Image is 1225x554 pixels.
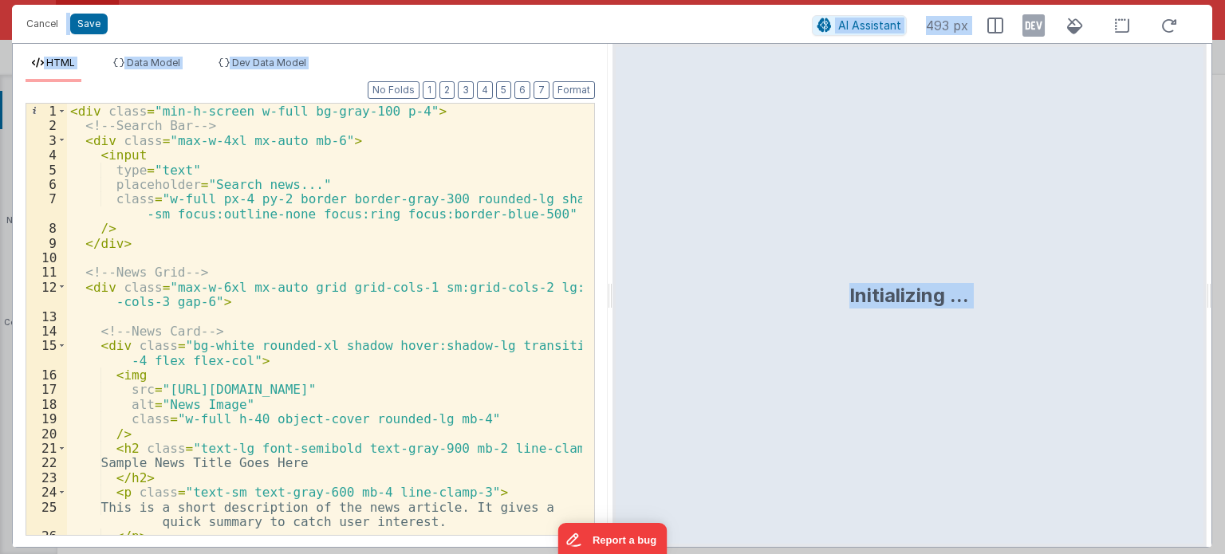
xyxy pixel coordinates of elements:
div: 7 [26,191,67,221]
div: 21 [26,441,67,455]
div: 13 [26,309,67,324]
button: No Folds [368,81,419,99]
button: 6 [514,81,530,99]
div: 6 [26,177,67,191]
span: Data Model [127,57,180,69]
div: 2 [26,118,67,132]
button: 7 [534,81,549,99]
div: 15 [26,338,67,367]
div: 25 [26,500,67,529]
button: AI Assistant [812,15,907,36]
button: 5 [496,81,511,99]
span: HTML [46,57,75,69]
div: 3 [26,133,67,147]
div: 14 [26,324,67,338]
div: 19 [26,411,67,426]
div: 12 [26,280,67,309]
button: Cancel [18,13,66,35]
button: 2 [439,81,455,99]
button: Format [553,81,595,99]
button: Save [70,14,108,34]
button: 1 [423,81,436,99]
div: 5 [26,163,67,177]
div: 10 [26,250,67,265]
span: 493 px [926,16,968,35]
button: 3 [458,81,474,99]
div: 20 [26,426,67,441]
div: 11 [26,265,67,279]
div: 23 [26,470,67,485]
div: 18 [26,397,67,411]
div: Initializing ... [849,283,969,308]
span: Dev Data Model [232,57,306,69]
div: 4 [26,147,67,162]
div: 8 [26,221,67,235]
div: 24 [26,485,67,499]
div: 1 [26,104,67,118]
div: 17 [26,382,67,396]
button: 4 [477,81,493,99]
div: 26 [26,528,67,543]
div: 16 [26,367,67,382]
div: 9 [26,236,67,250]
span: AI Assistant [838,18,901,32]
div: 22 [26,455,67,470]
